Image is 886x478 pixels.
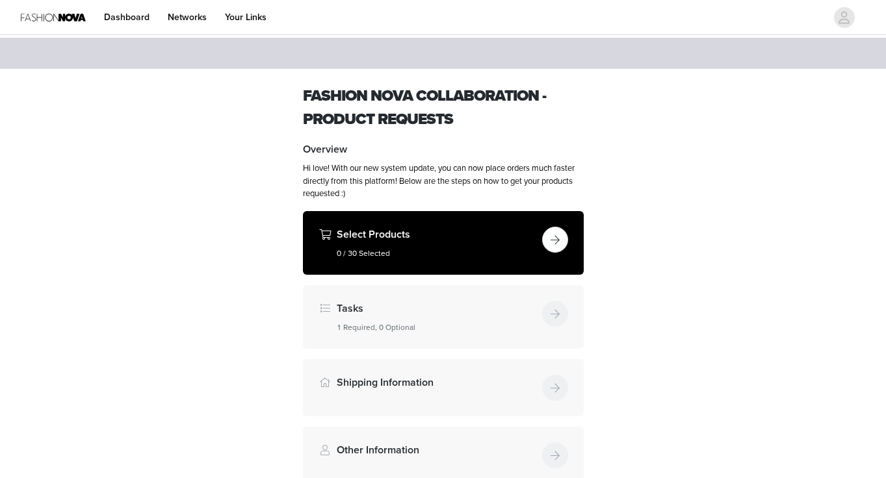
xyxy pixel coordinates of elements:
h5: 1 Required, 0 Optional [337,321,537,333]
h4: Select Products [337,227,537,242]
a: Dashboard [96,3,157,32]
p: Hi love! With our new system update, you can now place orders much faster directly from this plat... [303,162,584,201]
a: Your Links [217,3,274,32]
div: Select Products [303,211,584,275]
h5: 0 / 30 Selected [337,247,537,259]
h4: Tasks [337,301,537,316]
a: Networks [160,3,215,32]
h4: Overview [303,142,584,157]
div: Shipping Information [303,359,584,416]
h1: Fashion Nova collaboration - Product requests [303,84,584,131]
h4: Other Information [337,442,537,458]
div: Tasks [303,285,584,349]
h4: Shipping Information [337,375,537,390]
div: avatar [838,7,850,28]
img: Fashion Nova Logo [21,3,86,32]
